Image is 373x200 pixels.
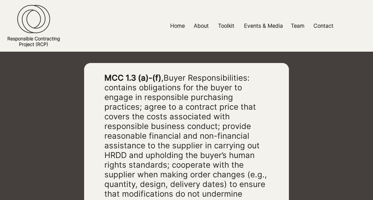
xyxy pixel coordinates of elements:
p: About [190,18,212,33]
p: Home [167,18,188,33]
p: Team [288,18,308,33]
a: Responsible ContractingProject (RCP) [7,36,60,47]
p: Events & Media [241,18,286,33]
a: Toolkit [213,18,239,33]
a: Team [286,18,309,33]
a: About [189,18,213,33]
p: Contact [310,18,337,33]
span: MCC 1.3 (a)-(f) [104,73,161,83]
a: Contact [309,18,336,33]
a: Home [165,18,189,33]
p: Toolkit [215,18,238,33]
nav: Site [129,18,373,33]
a: Events & Media [239,18,286,33]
